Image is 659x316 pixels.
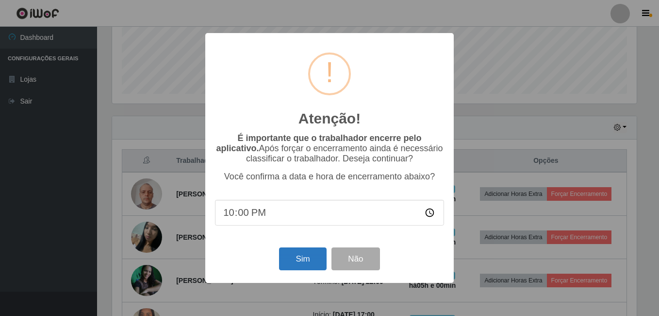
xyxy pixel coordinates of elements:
[298,110,361,127] h2: Atenção!
[215,133,444,164] p: Após forçar o encerramento ainda é necessário classificar o trabalhador. Deseja continuar?
[331,247,379,270] button: Não
[279,247,326,270] button: Sim
[216,133,421,153] b: É importante que o trabalhador encerre pelo aplicativo.
[215,172,444,182] p: Você confirma a data e hora de encerramento abaixo?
